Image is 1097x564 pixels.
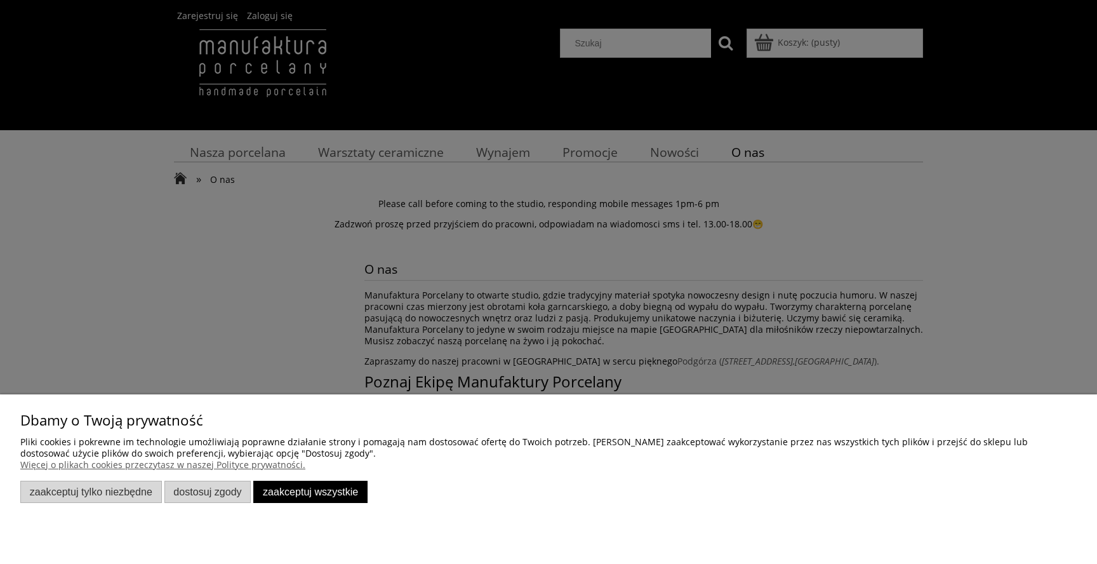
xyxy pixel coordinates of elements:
a: Więcej o plikach cookies przeczytasz w naszej Polityce prywatności. [20,459,305,471]
p: Pliki cookies i pokrewne im technologie umożliwiają poprawne działanie strony i pomagają nam dost... [20,436,1077,459]
button: Dostosuj zgody [164,481,251,503]
button: Zaakceptuj wszystkie [253,481,368,503]
p: Dbamy o Twoją prywatność [20,415,1077,426]
button: Zaakceptuj tylko niezbędne [20,481,162,503]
